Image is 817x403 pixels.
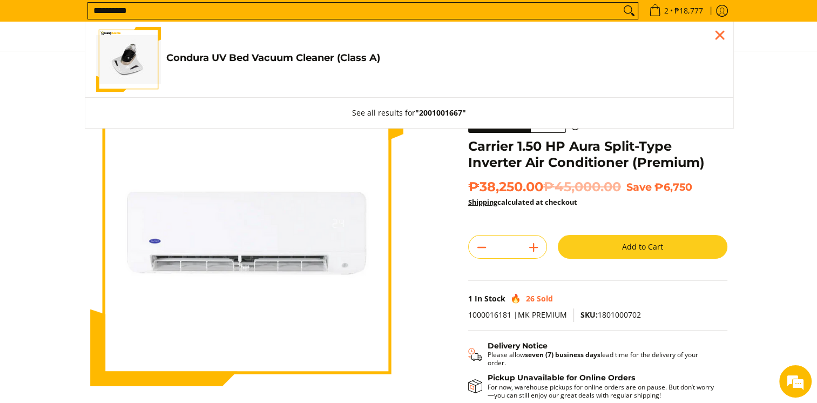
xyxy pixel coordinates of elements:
a: Condura UV Bed Vacuum Cleaner (Class A) Condura UV Bed Vacuum Cleaner (Class A) [96,27,723,92]
img: Carrier 1.50 HP Aura Split-Type Inverter Air Conditioner (Premium) [90,73,403,386]
span: 26 [526,293,535,304]
button: Subtract [469,239,495,256]
strong: "2001001667" [415,108,466,118]
button: Search [620,3,638,19]
strong: Pickup Unavailable for Online Orders [488,373,635,382]
span: 1000016181 |MK PREMIUM [468,310,567,320]
span: ₱6,750 [654,180,692,193]
img: Condura UV Bed Vacuum Cleaner (Class A) [96,35,161,84]
button: Add [521,239,546,256]
span: SKU: [580,310,598,320]
div: Close pop up [712,27,728,43]
del: ₱45,000.00 [543,179,621,195]
button: Shipping & Delivery [468,341,717,367]
span: In Stock [475,293,505,304]
strong: seven (7) business days [525,350,600,359]
span: Save [626,180,652,193]
strong: calculated at checkout [468,197,577,207]
h1: Carrier 1.50 HP Aura Split-Type Inverter Air Conditioner (Premium) [468,138,727,171]
span: ₱18,777 [673,7,705,15]
span: 1 [468,293,472,304]
span: • [646,5,706,17]
span: ₱38,250.00 [468,179,621,195]
span: 1801000702 [580,310,641,320]
p: For now, warehouse pickups for online orders are on pause. But don’t worry—you can still enjoy ou... [488,383,717,399]
p: Please allow lead time for the delivery of your order. [488,351,717,367]
span: 2 [663,7,670,15]
button: See all results for"2001001667" [341,98,477,128]
strong: Delivery Notice [488,341,548,351]
span: Sold [537,293,553,304]
a: Shipping [468,197,497,207]
button: Add to Cart [558,235,727,259]
h4: Condura UV Bed Vacuum Cleaner (Class A) [166,52,723,64]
